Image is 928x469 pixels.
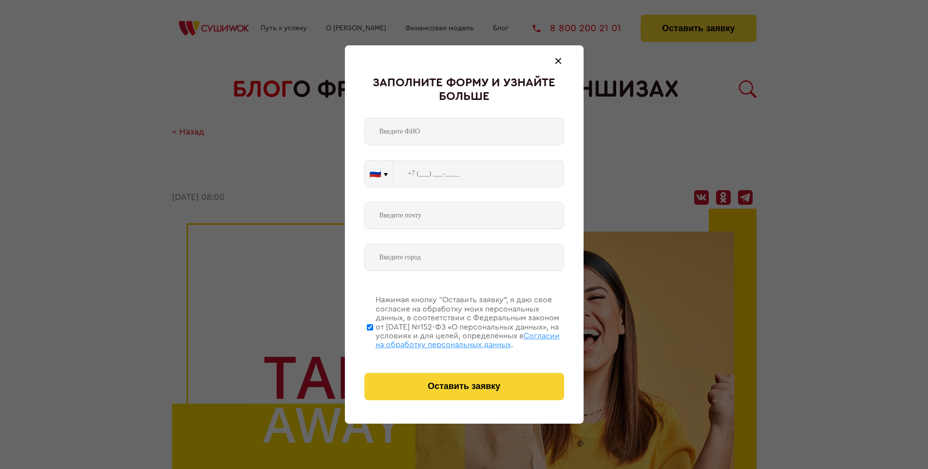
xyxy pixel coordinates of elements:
[364,77,564,103] div: Заполните форму и узнайте больше
[393,160,564,187] input: +7 (___) ___-____
[376,295,564,349] div: Нажимая кнопку “Оставить заявку”, я даю свое согласие на обработку моих персональных данных, в со...
[364,244,564,271] input: Введите город
[364,202,564,229] input: Введите почту
[376,332,560,349] span: Согласии на обработку персональных данных
[364,118,564,145] input: Введите ФИО
[364,373,564,400] button: Оставить заявку
[365,160,393,187] button: 🇷🇺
